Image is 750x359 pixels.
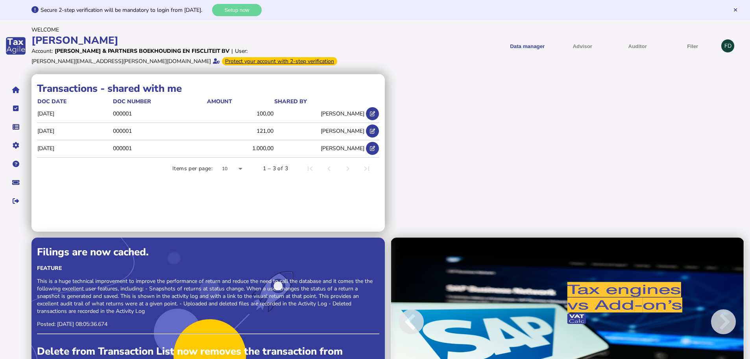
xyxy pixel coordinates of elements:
div: 1 – 3 of 3 [263,165,288,173]
button: Hide message [733,7,738,13]
div: User: [235,47,248,55]
div: [PERSON_NAME] [31,33,373,47]
td: 000001 [113,140,207,156]
button: Raise a support ticket [7,174,24,191]
td: 000001 [113,106,207,122]
td: 100,00 [207,106,274,122]
div: Amount [207,98,274,105]
button: Sign out [7,193,24,209]
menu: navigate products [377,36,718,56]
button: Open shared transaction [366,107,379,120]
div: From Oct 1, 2025, 2-step verification will be required to login. Set it up now... [222,57,337,65]
div: [PERSON_NAME][EMAIL_ADDRESS][PERSON_NAME][DOMAIN_NAME] [31,58,211,65]
div: Profile settings [721,39,734,52]
p: This is a huge technical improvement to improve the performance of return and reduce the need to ... [37,277,379,315]
div: Items per page: [172,165,212,173]
button: Home [7,82,24,98]
td: [DATE] [37,123,113,139]
td: 121,00 [207,123,274,139]
div: doc date [37,98,112,105]
button: Manage settings [7,137,24,154]
button: Open shared transaction [366,142,379,155]
div: Filings are now cached. [37,245,379,259]
button: Shows a dropdown of VAT Advisor options [558,36,607,56]
button: Open shared transaction [366,125,379,138]
h1: Transactions - shared with me [37,82,379,95]
div: shared by [274,98,364,105]
button: Filer [668,36,717,56]
div: | [231,47,233,55]
i: Email verified [213,58,220,64]
div: [PERSON_NAME] & Partners Boekhouding en Fiscliteit BV [55,47,229,55]
div: shared by [274,98,307,105]
div: doc number [113,98,206,105]
button: Auditor [613,36,662,56]
div: doc number [113,98,151,105]
div: Welcome [31,26,373,33]
div: Account: [31,47,53,55]
td: [DATE] [37,140,113,156]
td: [PERSON_NAME] [274,140,365,156]
td: 000001 [113,123,207,139]
button: Shows a dropdown of Data manager options [502,36,552,56]
td: 1.000,00 [207,140,274,156]
td: [PERSON_NAME] [274,106,365,122]
td: [DATE] [37,106,113,122]
button: Tasks [7,100,24,117]
div: doc date [37,98,67,105]
div: Amount [207,98,232,105]
div: Feature [37,264,379,272]
div: Secure 2-step verification will be mandatory to login from [DATE]. [41,6,210,14]
td: [PERSON_NAME] [274,123,365,139]
p: Posted: [DATE] 08:05:36.674 [37,320,379,328]
button: Setup now [212,4,262,16]
button: Data manager [7,119,24,135]
button: Help pages [7,156,24,172]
